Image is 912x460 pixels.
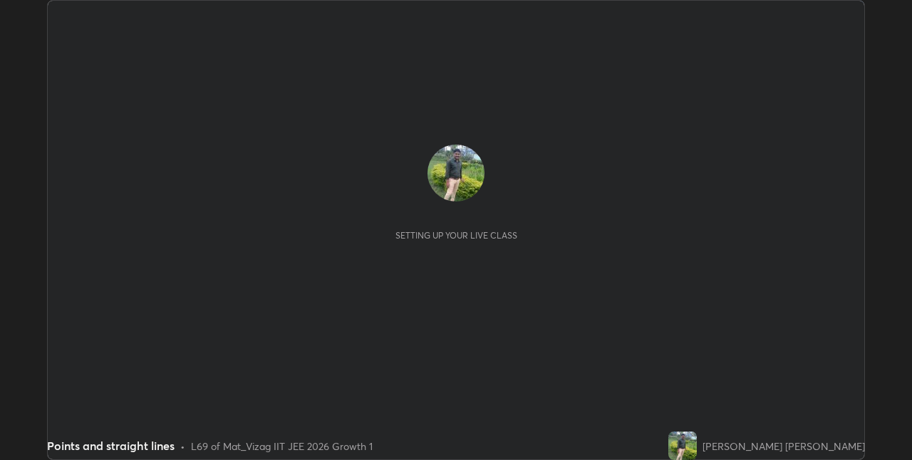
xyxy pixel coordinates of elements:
[427,145,484,202] img: afe1edb7582d41a191fcd2e1bcbdba24.51076816_3
[703,439,865,454] div: [PERSON_NAME] [PERSON_NAME]
[47,437,175,454] div: Points and straight lines
[395,230,517,241] div: Setting up your live class
[668,432,697,460] img: afe1edb7582d41a191fcd2e1bcbdba24.51076816_3
[191,439,373,454] div: L69 of Mat_Vizag IIT JEE 2026 Growth 1
[180,439,185,454] div: •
